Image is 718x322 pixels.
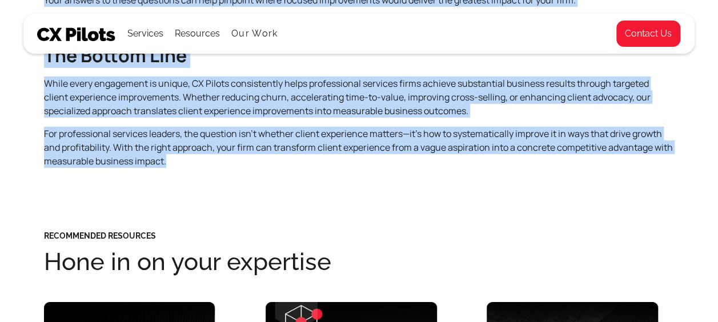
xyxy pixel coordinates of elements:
h2: Hone in on your expertise [44,249,674,275]
div: Services [127,26,163,42]
p: For professional services leaders, the question isn't whether client experience matters—it's how ... [44,127,674,168]
div: Resources [175,26,220,42]
div: Resources [175,14,220,53]
h5: Recommended Resources [44,232,674,240]
a: Contact Us [616,20,681,47]
p: While every engagement is unique, CX Pilots consistently helps professional services firms achiev... [44,77,674,118]
div: Services [127,14,163,53]
a: Our Work [231,29,278,39]
h2: The Bottom Line [44,43,674,67]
